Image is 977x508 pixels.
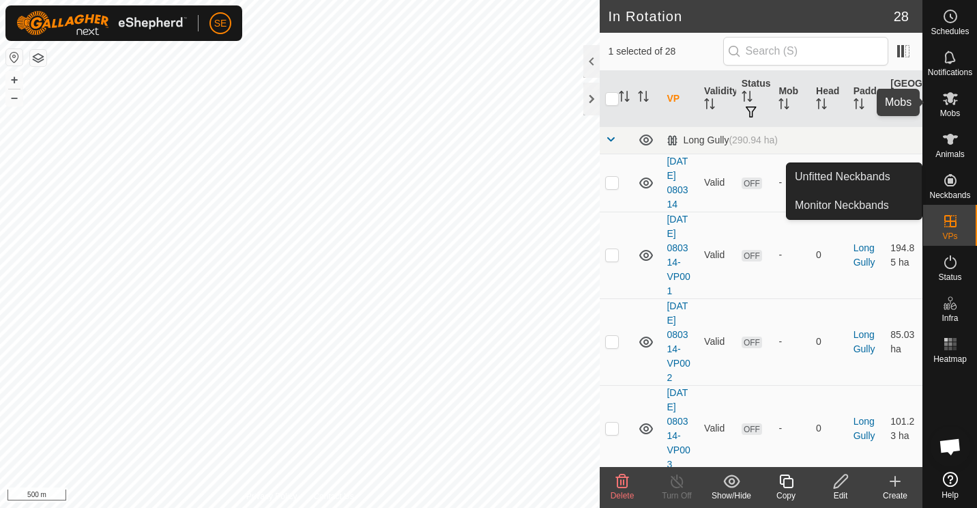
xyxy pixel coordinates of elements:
[608,8,893,25] h2: In Rotation
[787,192,922,219] a: Monitor Neckbands
[6,72,23,88] button: +
[214,16,227,31] span: SE
[667,387,690,470] a: [DATE] 080314-VP003
[729,135,778,145] span: (290.94 ha)
[742,250,762,262] span: OFF
[848,71,886,127] th: Paddock
[638,93,649,104] p-sorticon: Activate to sort
[928,68,972,76] span: Notifications
[650,490,704,502] div: Turn Off
[667,156,688,210] a: [DATE] 080314
[854,100,864,111] p-sorticon: Activate to sort
[667,135,778,146] div: Long Gully
[885,385,922,472] td: 101.23 ha
[811,212,848,298] td: 0
[931,27,969,36] span: Schedules
[942,314,958,322] span: Infra
[935,150,965,158] span: Animals
[16,11,187,36] img: Gallagher Logo
[742,423,762,435] span: OFF
[30,50,46,66] button: Map Layers
[704,490,759,502] div: Show/Hide
[778,175,805,190] div: -
[773,71,811,127] th: Mob
[940,109,960,117] span: Mobs
[795,197,889,214] span: Monitor Neckbands
[778,421,805,436] div: -
[813,490,868,502] div: Edit
[811,71,848,127] th: Head
[938,273,961,281] span: Status
[890,107,901,118] p-sorticon: Activate to sort
[723,37,888,66] input: Search (S)
[868,490,922,502] div: Create
[611,491,635,500] span: Delete
[811,385,848,472] td: 0
[930,426,971,467] div: Open chat
[742,93,753,104] p-sorticon: Activate to sort
[811,154,848,212] td: 0
[699,298,736,385] td: Valid
[885,71,922,127] th: [GEOGRAPHIC_DATA] Area
[246,490,297,503] a: Privacy Policy
[736,71,774,127] th: Status
[885,212,922,298] td: 194.85 ha
[742,178,762,189] span: OFF
[742,337,762,348] span: OFF
[787,163,922,190] a: Unfitted Neckbands
[854,416,875,441] a: Long Gully
[699,71,736,127] th: Validity
[619,93,630,104] p-sorticon: Activate to sort
[929,191,970,199] span: Neckbands
[759,490,813,502] div: Copy
[699,385,736,472] td: Valid
[699,154,736,212] td: Valid
[778,335,805,349] div: -
[854,242,875,268] a: Long Gully
[942,232,957,240] span: VPs
[667,214,690,296] a: [DATE] 080314-VP001
[933,355,967,363] span: Heatmap
[854,329,875,354] a: Long Gully
[667,300,690,383] a: [DATE] 080314-VP002
[6,49,23,66] button: Reset Map
[885,298,922,385] td: 85.03 ha
[704,100,715,111] p-sorticon: Activate to sort
[942,491,959,499] span: Help
[608,44,723,59] span: 1 selected of 28
[894,6,909,27] span: 28
[778,100,789,111] p-sorticon: Activate to sort
[811,298,848,385] td: 0
[313,490,353,503] a: Contact Us
[885,154,922,212] td: 115.21 ha
[816,100,827,111] p-sorticon: Activate to sort
[795,169,890,185] span: Unfitted Neckbands
[923,466,977,505] a: Help
[6,89,23,106] button: –
[778,248,805,262] div: -
[661,71,699,127] th: VP
[699,212,736,298] td: Valid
